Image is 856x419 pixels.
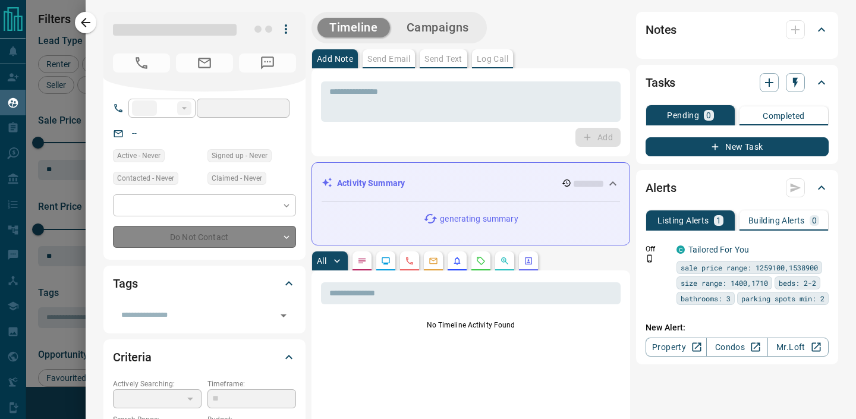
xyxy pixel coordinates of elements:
span: No Email [176,53,233,73]
p: All [317,257,326,265]
p: Completed [763,112,805,120]
div: Activity Summary [322,172,620,194]
svg: Lead Browsing Activity [381,256,391,266]
svg: Opportunities [500,256,509,266]
p: Building Alerts [748,216,805,225]
p: 1 [716,216,721,225]
h2: Tags [113,274,137,293]
h2: Alerts [646,178,676,197]
span: size range: 1400,1710 [681,277,768,289]
p: Activity Summary [337,177,405,190]
button: New Task [646,137,829,156]
p: Off [646,244,669,254]
a: Condos [706,338,767,357]
span: Claimed - Never [212,172,262,184]
h2: Criteria [113,348,152,367]
p: New Alert: [646,322,829,334]
span: No Number [239,53,296,73]
button: Open [275,307,292,324]
svg: Agent Actions [524,256,533,266]
span: parking spots min: 2 [741,292,824,304]
span: sale price range: 1259100,1538900 [681,262,818,273]
div: condos.ca [676,245,685,254]
svg: Requests [476,256,486,266]
svg: Notes [357,256,367,266]
span: beds: 2-2 [779,277,816,289]
a: Property [646,338,707,357]
p: Listing Alerts [657,216,709,225]
a: Mr.Loft [767,338,829,357]
span: Active - Never [117,150,160,162]
span: No Number [113,53,170,73]
a: Tailored For You [688,245,749,254]
div: Tags [113,269,296,298]
p: 0 [812,216,817,225]
h2: Tasks [646,73,675,92]
p: Add Note [317,55,353,63]
div: Do Not Contact [113,226,296,248]
button: Campaigns [395,18,481,37]
p: generating summary [440,213,518,225]
h2: Notes [646,20,676,39]
div: Notes [646,15,829,44]
p: Timeframe: [207,379,296,389]
a: -- [132,128,137,138]
p: Actively Searching: [113,379,202,389]
svg: Listing Alerts [452,256,462,266]
div: Criteria [113,343,296,371]
svg: Emails [429,256,438,266]
button: Timeline [317,18,390,37]
svg: Push Notification Only [646,254,654,263]
svg: Calls [405,256,414,266]
div: Alerts [646,174,829,202]
p: 0 [706,111,711,119]
span: Signed up - Never [212,150,267,162]
p: Pending [667,111,699,119]
div: Tasks [646,68,829,97]
span: bathrooms: 3 [681,292,731,304]
span: Contacted - Never [117,172,174,184]
p: No Timeline Activity Found [321,320,621,330]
